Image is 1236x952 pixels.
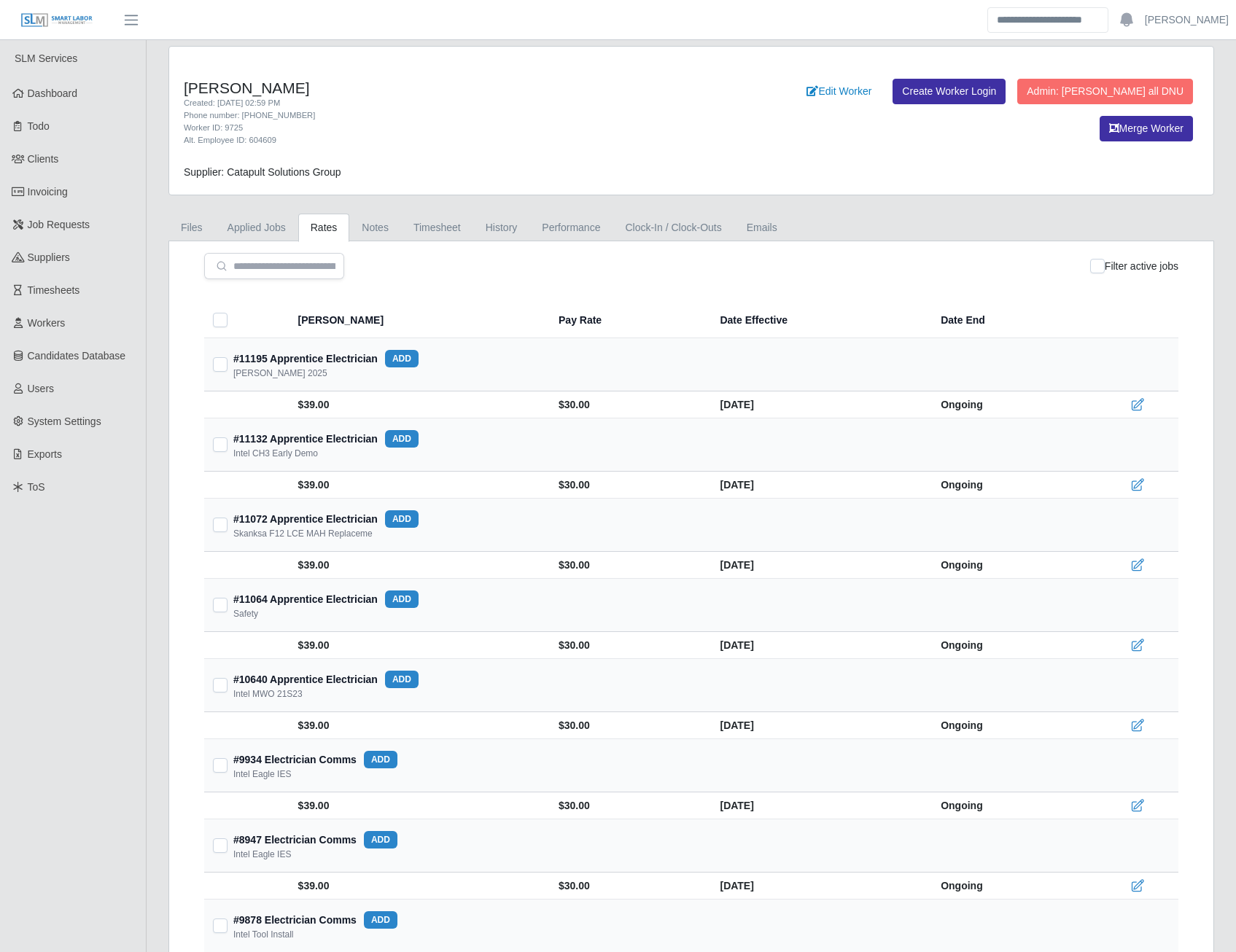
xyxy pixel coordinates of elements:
[364,831,397,848] button: add
[893,79,1006,104] a: Create Worker Login
[28,87,78,99] span: Dashboard
[233,350,419,367] div: #11195 Apprentice Electrician
[233,831,397,848] div: #8947 Electrician Comms
[349,214,401,242] a: Notes
[233,751,397,768] div: #9934 Electrician Comms
[929,873,1093,900] td: Ongoing
[547,552,708,579] td: $30.00
[385,590,419,608] button: add
[233,510,419,528] div: #11072 Apprentice Electrician
[547,873,708,900] td: $30.00
[233,528,373,539] div: Skanksa F12 LCE MAH Replaceme
[708,873,929,900] td: [DATE]
[215,214,298,242] a: Applied Jobs
[708,712,929,739] td: [DATE]
[547,303,708,338] th: Pay Rate
[547,632,708,659] td: $30.00
[233,448,318,459] div: Intel CH3 Early Demo
[28,251,70,263] span: Suppliers
[28,415,101,427] span: System Settings
[364,751,397,768] button: add
[929,792,1093,819] td: Ongoing
[289,792,547,819] td: $39.00
[547,472,708,499] td: $30.00
[708,792,929,819] td: [DATE]
[28,219,90,230] span: Job Requests
[929,552,1093,579] td: Ongoing
[708,391,929,418] td: [DATE]
[20,12,93,28] img: SLM Logo
[385,671,419,688] button: add
[28,153,59,165] span: Clients
[797,79,881,104] a: Edit Worker
[28,350,126,362] span: Candidates Database
[708,632,929,659] td: [DATE]
[233,768,291,780] div: Intel Eagle IES
[929,303,1093,338] th: Date End
[233,430,419,448] div: #11132 Apprentice Electrician
[929,632,1093,659] td: Ongoing
[168,214,215,242] a: Files
[289,632,547,659] td: $39.00
[233,848,291,860] div: Intel Eagle IES
[385,510,419,528] button: add
[1100,116,1193,141] button: Merge Worker
[184,166,341,178] span: Supplier: Catapult Solutions Group
[547,712,708,739] td: $30.00
[28,120,50,132] span: Todo
[233,911,397,929] div: #9878 Electrician Comms
[28,448,62,460] span: Exports
[364,911,397,929] button: add
[987,7,1108,33] input: Search
[401,214,473,242] a: Timesheet
[184,122,767,134] div: Worker ID: 9725
[28,317,66,329] span: Workers
[289,303,547,338] th: [PERSON_NAME]
[708,552,929,579] td: [DATE]
[708,472,929,499] td: [DATE]
[1017,79,1193,104] button: Admin: [PERSON_NAME] all DNU
[529,214,613,242] a: Performance
[233,688,303,700] div: Intel MWO 21S23
[1090,253,1178,279] div: Filter active jobs
[184,134,767,147] div: Alt. Employee ID: 604609
[613,214,734,242] a: Clock-In / Clock-Outs
[473,214,530,242] a: History
[547,391,708,418] td: $30.00
[28,284,80,296] span: Timesheets
[708,303,929,338] th: Date Effective
[233,929,294,940] div: Intel Tool Install
[184,97,767,109] div: Created: [DATE] 02:59 PM
[547,792,708,819] td: $30.00
[385,350,419,367] button: add
[385,430,419,448] button: add
[28,186,68,198] span: Invoicing
[298,214,350,242] a: Rates
[929,712,1093,739] td: Ongoing
[28,383,55,394] span: Users
[289,391,547,418] td: $39.00
[233,608,258,620] div: Safety
[289,552,547,579] td: $39.00
[929,472,1093,499] td: Ongoing
[289,873,547,900] td: $39.00
[184,79,767,97] h4: [PERSON_NAME]
[184,109,767,122] div: Phone number: [PHONE_NUMBER]
[233,367,327,379] div: [PERSON_NAME] 2025
[289,712,547,739] td: $39.00
[233,590,419,608] div: #11064 Apprentice Electrician
[1145,12,1229,28] a: [PERSON_NAME]
[233,671,419,688] div: #10640 Apprentice Electrician
[15,52,77,64] span: SLM Services
[929,391,1093,418] td: Ongoing
[28,481,45,493] span: ToS
[289,472,547,499] td: $39.00
[734,214,790,242] a: Emails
